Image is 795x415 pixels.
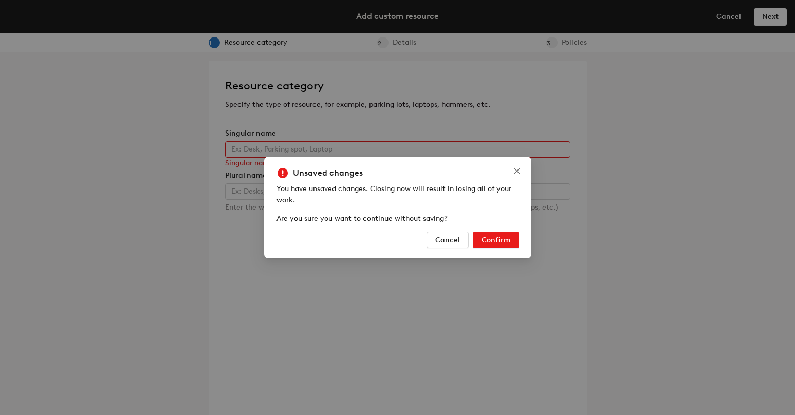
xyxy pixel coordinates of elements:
div: Are you sure you want to continue without saving? [276,213,519,224]
button: Cancel [427,232,469,248]
button: Confirm [473,232,519,248]
span: close [513,167,521,175]
button: Close [509,163,525,179]
div: You have unsaved changes. Closing now will result in losing all of your work. [276,183,519,206]
span: Close [509,167,525,175]
span: Cancel [435,236,460,244]
span: Confirm [482,236,510,244]
h5: Unsaved changes [293,167,363,179]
